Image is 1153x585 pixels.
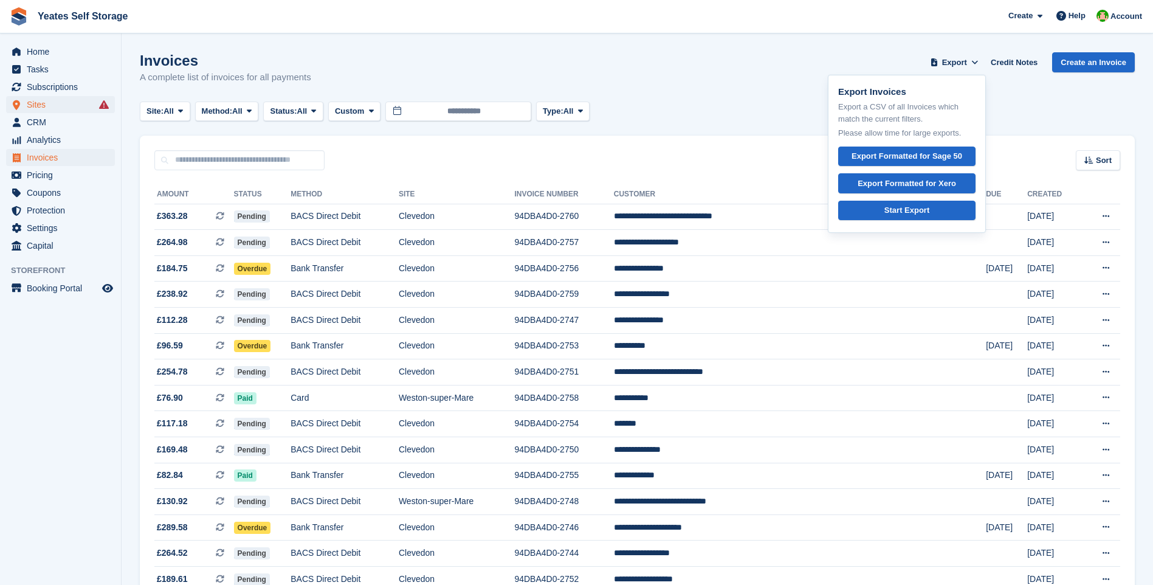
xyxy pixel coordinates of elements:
td: Clevedon [399,437,515,463]
a: menu [6,184,115,201]
td: BACS Direct Debit [291,359,399,386]
td: [DATE] [986,463,1027,489]
span: Pricing [27,167,100,184]
td: [DATE] [1027,463,1081,489]
span: All [297,105,308,117]
span: Custom [335,105,364,117]
span: Pending [234,496,270,508]
th: Site [399,185,515,204]
td: 94DBA4D0-2757 [514,230,613,256]
button: Site: All [140,102,190,122]
span: Status: [270,105,297,117]
a: menu [6,131,115,148]
a: menu [6,96,115,113]
td: 94DBA4D0-2753 [514,333,613,359]
button: Type: All [536,102,590,122]
td: BACS Direct Debit [291,541,399,567]
span: £112.28 [157,314,188,327]
td: 94DBA4D0-2760 [514,204,613,230]
td: [DATE] [1027,541,1081,567]
span: Sort [1096,154,1112,167]
span: £289.58 [157,521,188,534]
img: Angela Field [1096,10,1109,22]
td: Clevedon [399,255,515,282]
td: BACS Direct Debit [291,411,399,437]
p: A complete list of invoices for all payments [140,71,311,85]
td: [DATE] [1027,489,1081,515]
span: £363.28 [157,210,188,223]
span: Help [1069,10,1086,22]
button: Status: All [263,102,323,122]
span: £264.98 [157,236,188,249]
span: Site: [146,105,163,117]
td: [DATE] [1027,282,1081,308]
span: £169.48 [157,443,188,456]
a: Yeates Self Storage [33,6,133,26]
td: Clevedon [399,411,515,437]
td: Card [291,385,399,411]
td: Clevedon [399,541,515,567]
td: BACS Direct Debit [291,282,399,308]
td: Clevedon [399,204,515,230]
span: Capital [27,237,100,254]
td: [DATE] [1027,255,1081,282]
td: [DATE] [1027,385,1081,411]
th: Method [291,185,399,204]
span: Subscriptions [27,78,100,95]
h1: Invoices [140,52,311,69]
span: £82.84 [157,469,183,482]
span: £96.59 [157,339,183,352]
span: All [563,105,574,117]
span: Overdue [234,263,271,275]
td: Clevedon [399,282,515,308]
button: Export [928,52,981,72]
p: Please allow time for large exports. [838,127,976,139]
td: 94DBA4D0-2756 [514,255,613,282]
span: Analytics [27,131,100,148]
td: Clevedon [399,514,515,541]
span: Pending [234,547,270,559]
span: £264.52 [157,547,188,559]
a: menu [6,114,115,131]
span: Export [942,57,967,69]
td: Bank Transfer [291,463,399,489]
span: Settings [27,220,100,237]
td: 94DBA4D0-2744 [514,541,613,567]
span: Overdue [234,522,271,534]
a: Export Formatted for Sage 50 [838,147,976,167]
td: [DATE] [986,514,1027,541]
span: All [163,105,174,117]
a: Preview store [100,281,115,296]
span: £184.75 [157,262,188,275]
td: Clevedon [399,230,515,256]
button: Custom [328,102,380,122]
span: £254.78 [157,365,188,378]
img: stora-icon-8386f47178a22dfd0bd8f6a31ec36ba5ce8667c1dd55bd0f319d3a0aa187defe.svg [10,7,28,26]
th: Due [986,185,1027,204]
span: Pending [234,210,270,223]
td: 94DBA4D0-2758 [514,385,613,411]
a: menu [6,167,115,184]
a: menu [6,202,115,219]
td: [DATE] [1027,411,1081,437]
a: Create an Invoice [1052,52,1135,72]
td: [DATE] [1027,514,1081,541]
span: CRM [27,114,100,131]
span: £117.18 [157,417,188,430]
p: Export Invoices [838,85,976,99]
td: [DATE] [1027,333,1081,359]
td: Bank Transfer [291,514,399,541]
td: [DATE] [1027,437,1081,463]
td: Bank Transfer [291,255,399,282]
div: Export Formatted for Xero [858,178,956,190]
span: Home [27,43,100,60]
td: [DATE] [1027,359,1081,386]
td: BACS Direct Debit [291,204,399,230]
th: Created [1027,185,1081,204]
td: Clevedon [399,359,515,386]
a: Start Export [838,201,976,221]
div: Export Formatted for Sage 50 [852,150,962,162]
th: Invoice Number [514,185,613,204]
span: Pending [234,444,270,456]
td: 94DBA4D0-2746 [514,514,613,541]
